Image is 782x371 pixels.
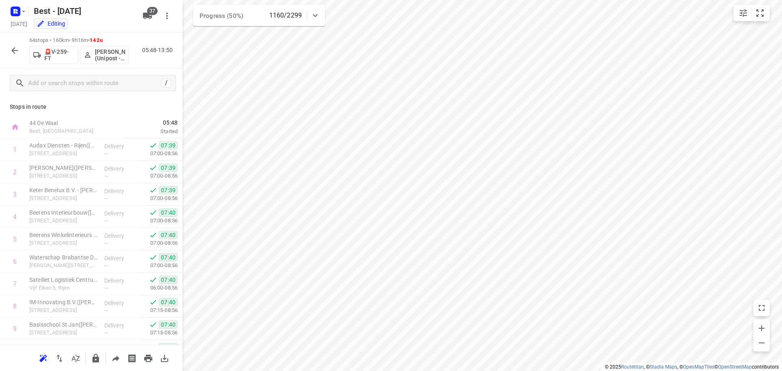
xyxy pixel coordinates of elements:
a: OpenMapTiles [683,364,714,370]
p: Basisschool St Jan(Inge de Hoogh) [29,321,98,329]
p: 05:48-13:50 [142,46,176,55]
p: 1160/2299 [269,11,302,20]
p: [STREET_ADDRESS] [29,149,98,158]
p: 07:00-08:56 [137,217,178,225]
span: Print route [140,354,156,362]
p: Beerens Winkelinterieurs BV(Marijke Beerens) [29,231,98,239]
p: Louwman - Louwman Autoschade - Rijen(Manon van Leeuwen-Feenstra (WIJZIGINGEN ALLEEN VIA MANON, DE... [29,343,98,351]
svg: Done [149,186,157,194]
p: Delivery [104,187,134,195]
div: 2 [13,168,17,176]
div: 4 [13,213,17,221]
a: Stadia Maps [650,364,677,370]
span: 05:48 [124,119,178,127]
span: Reoptimize route [35,354,51,362]
button: Fit zoom [752,5,768,21]
svg: Done [149,298,157,306]
span: Share route [108,354,124,362]
span: 07:40 [159,298,178,306]
div: 7 [13,280,17,288]
div: 5 [13,235,17,243]
p: IM-Innovating B.V.(Roger Hamann) [29,298,98,306]
p: Delivery [104,142,134,150]
div: 9 [13,325,17,333]
p: Delivery [104,165,134,173]
div: / [162,79,171,88]
span: Download route [156,354,173,362]
p: Satelliet Logistiek Centrum(Chantal van Laarhoven) [29,276,98,284]
p: [STREET_ADDRESS] [29,239,98,247]
span: 07:40 [159,231,178,239]
button: [PERSON_NAME] (Unipost - Best - ZZP) [80,46,129,64]
div: 3 [13,191,17,198]
p: [STREET_ADDRESS] [29,194,98,202]
span: — [104,263,108,269]
p: Hannie Schaftlaan 1, Rijen [29,261,98,270]
span: 142u [90,37,103,43]
p: Delivery [104,277,134,285]
p: Vijf Eiken 5, Rijen [29,284,98,292]
div: small contained button group [734,5,770,21]
span: 07:40 [159,276,178,284]
a: Routetitan [621,364,644,370]
p: 06:00-08:56 [137,284,178,292]
svg: Done [149,164,157,172]
button: Map settings [735,5,751,21]
p: 07:15-08:56 [137,306,178,314]
p: 07:15-08:56 [137,329,178,337]
button: Lock route [88,350,104,367]
span: 07:40 [159,253,178,261]
button: 37 [139,8,156,24]
span: Progress (50%) [200,12,243,20]
p: 07:00-08:56 [137,172,178,180]
p: 🚨V-259-FT [44,48,75,61]
p: Stops in route [10,103,173,111]
button: More [159,8,175,24]
svg: Done [149,343,157,351]
div: 8 [13,303,17,310]
svg: Done [149,276,157,284]
span: 07:40 [159,321,178,329]
span: 07:39 [159,141,178,149]
div: 6 [13,258,17,266]
h5: Best - [DATE] [31,4,136,18]
span: — [104,218,108,224]
span: 07:40 [159,343,178,351]
span: — [104,195,108,202]
p: Delivery [104,232,134,240]
p: 07:00-08:56 [137,261,178,270]
span: 07:39 [159,164,178,172]
span: 07:39 [159,186,178,194]
div: 1 [13,146,17,154]
li: © 2025 , © , © © contributors [605,364,779,370]
p: [STREET_ADDRESS] [29,306,98,314]
svg: Done [149,231,157,239]
p: Started [124,127,178,136]
p: Delivery [104,299,134,307]
button: 🚨V-259-FT [29,46,78,64]
svg: Done [149,209,157,217]
p: Delivery [104,254,134,262]
span: — [104,330,108,336]
span: — [104,173,108,179]
svg: Done [149,321,157,329]
div: You are currently in edit mode. [37,20,65,28]
p: [STREET_ADDRESS] [29,172,98,180]
p: Beerens Interieurbouw(Marijke Beerens) [29,209,98,217]
p: Keter Benelux B.V. - Rijen kantoor(Yuksel Simsek) [29,186,98,194]
span: — [104,285,108,291]
svg: Done [149,253,157,261]
svg: Done [149,141,157,149]
span: — [104,240,108,246]
h5: [DATE] [7,19,31,29]
p: 07:00-08:56 [137,149,178,158]
p: Keter Benelux B.V. - Rijen(Kim Wijnhoven) [29,164,98,172]
span: — [104,151,108,157]
p: Waterschap Brabantse Delta - WBD - Rijen(Piet Voetee) [29,253,98,261]
p: [STREET_ADDRESS] [29,329,98,337]
p: Audax Diensten - Rijen(Patricia Ligthart) [29,141,98,149]
p: 07:00-08:56 [137,239,178,247]
p: 44 De Waal [29,119,114,127]
p: Delivery [104,321,134,329]
div: Progress (50%)1160/2299 [193,5,325,26]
